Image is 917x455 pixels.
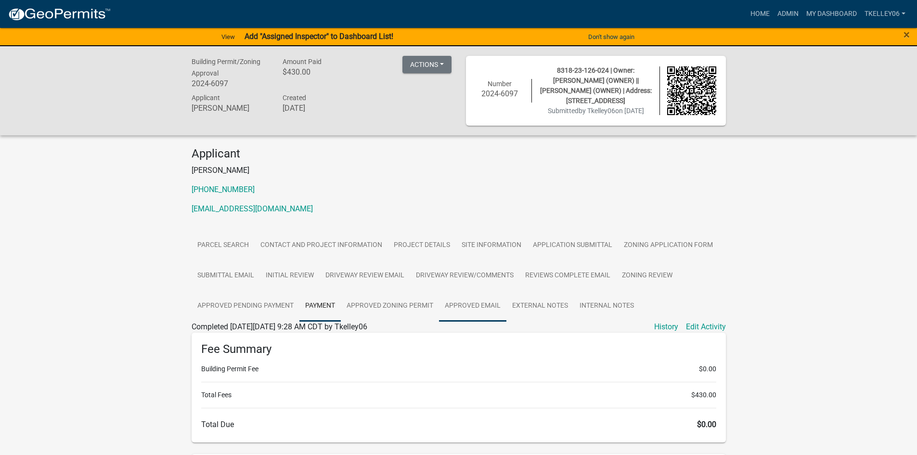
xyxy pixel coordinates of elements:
[904,29,910,40] button: Close
[574,291,640,322] a: Internal Notes
[283,58,322,65] span: Amount Paid
[255,230,388,261] a: Contact and Project Information
[192,260,260,291] a: Submittal Email
[283,94,306,102] span: Created
[439,291,506,322] a: Approved Email
[218,29,239,45] a: View
[192,104,269,113] h6: [PERSON_NAME]
[192,230,255,261] a: Parcel search
[667,66,716,116] img: QR code
[192,322,367,331] span: Completed [DATE][DATE] 9:28 AM CDT by Tkelley06
[410,260,519,291] a: Driveway Review/Comments
[388,230,456,261] a: Project Details
[192,165,726,176] p: [PERSON_NAME]
[861,5,909,23] a: Tkelley06
[476,89,525,98] h6: 2024-6097
[402,56,452,73] button: Actions
[618,230,719,261] a: Zoning Application Form
[548,107,644,115] span: Submitted on [DATE]
[320,260,410,291] a: Driveway Review Email
[299,291,341,322] a: Payment
[519,260,616,291] a: Reviews Complete Email
[283,104,360,113] h6: [DATE]
[747,5,774,23] a: Home
[774,5,802,23] a: Admin
[192,291,299,322] a: Approved Pending Payment
[488,80,512,88] span: Number
[691,390,716,400] span: $430.00
[699,364,716,374] span: $0.00
[192,94,220,102] span: Applicant
[540,66,652,104] span: 8318-23-126-024 | Owner: [PERSON_NAME] (OWNER) || [PERSON_NAME] (OWNER) | Address: [STREET_ADDRESS]
[245,32,393,41] strong: Add "Assigned Inspector" to Dashboard List!
[456,230,527,261] a: Site Information
[341,291,439,322] a: Approved Zoning Permit
[527,230,618,261] a: Application Submittal
[802,5,861,23] a: My Dashboard
[192,58,260,77] span: Building Permit/Zoning Approval
[192,204,313,213] a: [EMAIL_ADDRESS][DOMAIN_NAME]
[192,185,255,194] a: [PHONE_NUMBER]
[697,420,716,429] span: $0.00
[506,291,574,322] a: External Notes
[686,321,726,333] a: Edit Activity
[904,28,910,41] span: ×
[192,147,726,161] h4: Applicant
[201,390,716,400] li: Total Fees
[579,107,615,115] span: by Tkelley06
[201,364,716,374] li: Building Permit Fee
[283,67,360,77] h6: $430.00
[616,260,678,291] a: Zoning Review
[654,321,678,333] a: History
[260,260,320,291] a: Initial Review
[201,342,716,356] h6: Fee Summary
[584,29,638,45] button: Don't show again
[192,79,269,88] h6: 2024-6097
[201,420,716,429] h6: Total Due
